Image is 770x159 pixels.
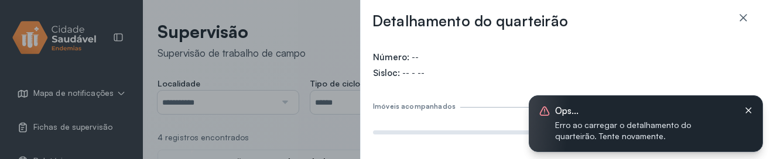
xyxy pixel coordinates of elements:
h3: Detalhamento do quarteirão [372,12,568,30]
span: Erro ao carregar o detalhamento do quarteirão. Tente novamente. [555,119,725,142]
span: -- [412,52,419,63]
span: Ops... [555,105,725,116]
span: Número: [373,52,409,63]
span: Sisloc: [373,68,400,79]
span: -- - -- [402,68,425,79]
div: Imóveis acompanhados [373,102,456,110]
